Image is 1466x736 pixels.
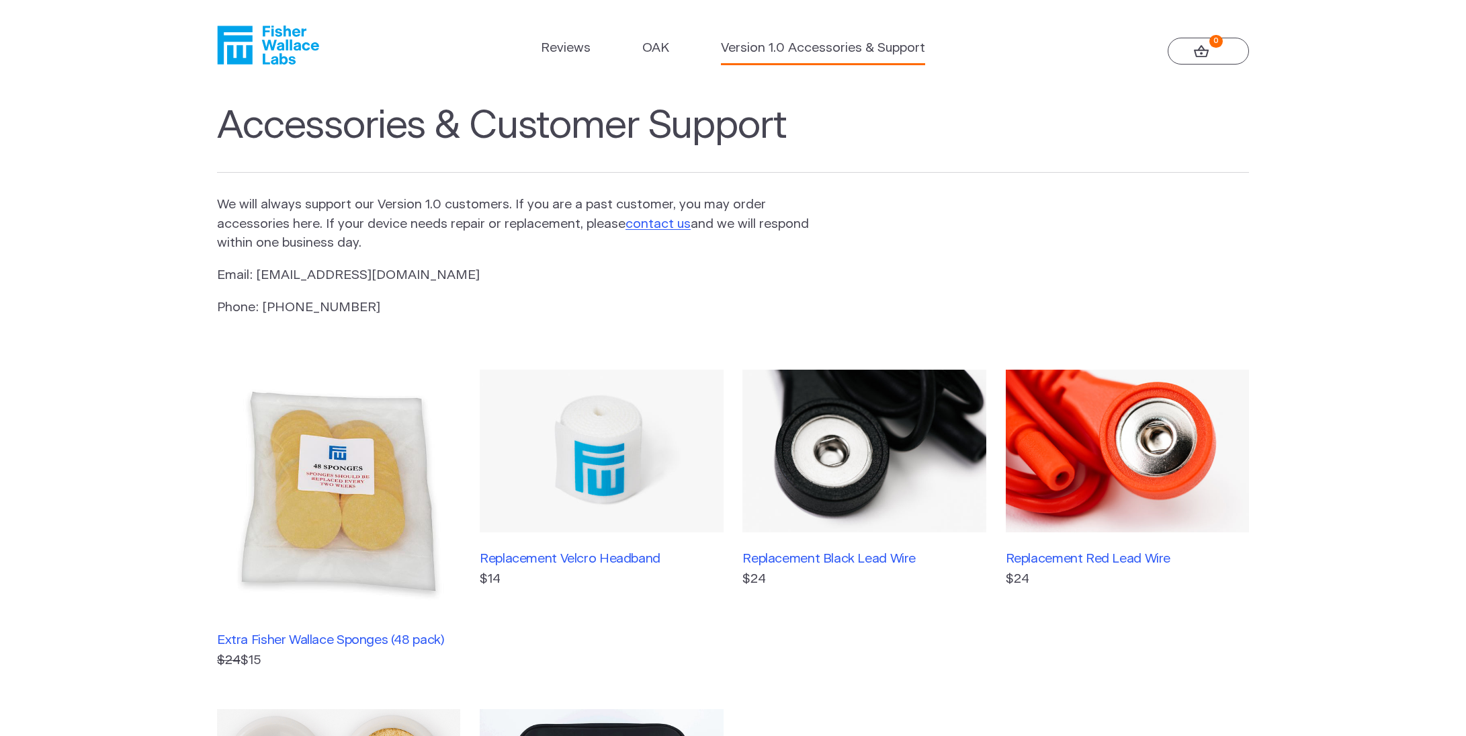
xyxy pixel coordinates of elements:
h1: Accessories & Customer Support [217,104,1249,173]
a: Replacement Velcro Headband$14 [480,370,723,670]
a: Replacement Black Lead Wire$24 [742,370,986,670]
p: $14 [480,570,723,589]
a: Reviews [541,39,591,58]
s: $24 [217,654,241,667]
p: $24 [1006,570,1249,589]
a: contact us [626,218,691,231]
p: We will always support our Version 1.0 customers. If you are a past customer, you may order acces... [217,196,811,253]
img: Replacement Red Lead Wire [1006,370,1249,532]
img: Replacement Black Lead Wire [742,370,986,532]
a: Fisher Wallace [217,26,319,65]
p: Email: [EMAIL_ADDRESS][DOMAIN_NAME] [217,266,811,286]
a: Version 1.0 Accessories & Support [721,39,925,58]
h3: Replacement Velcro Headband [480,551,723,567]
a: Replacement Red Lead Wire$24 [1006,370,1249,670]
h3: Replacement Black Lead Wire [742,551,986,567]
p: $24 [742,570,986,589]
a: 0 [1168,38,1249,65]
strong: 0 [1209,35,1222,48]
h3: Extra Fisher Wallace Sponges (48 pack) [217,632,460,648]
a: OAK [642,39,669,58]
a: Extra Fisher Wallace Sponges (48 pack) $24$15 [217,370,460,670]
p: $15 [217,651,460,671]
img: Replacement Velcro Headband [480,370,723,532]
p: Phone: [PHONE_NUMBER] [217,298,811,318]
h3: Replacement Red Lead Wire [1006,551,1249,567]
img: Extra Fisher Wallace Sponges (48 pack) [217,370,460,613]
